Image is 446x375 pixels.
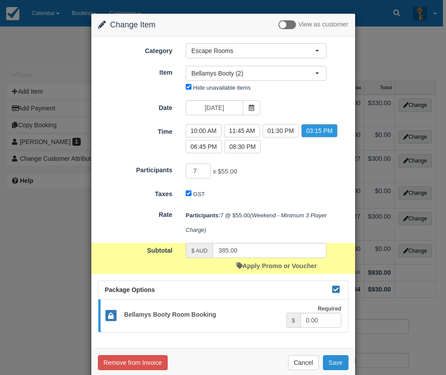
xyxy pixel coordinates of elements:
[91,100,179,113] label: Date
[91,186,179,199] label: Taxes
[262,124,299,137] label: 01:30 PM
[91,65,179,77] label: Item
[186,140,222,153] label: 06:45 PM
[98,299,348,333] a: Bellamys Booty Room Booking Required $
[179,208,355,237] div: 7 @ $55.00
[236,262,317,269] a: Apply Promo or Voucher
[191,69,315,78] span: Bellamys Booty (2)
[91,207,179,220] label: Rate
[91,124,179,136] label: Time
[105,286,155,293] span: Package Options
[186,124,221,137] label: 10:00 AM
[186,66,326,81] button: Bellamys Booty (2)
[117,311,286,318] h5: Bellamys Booty Room Booking
[98,355,168,370] button: Remove from Invoice
[186,163,211,178] input: Participants
[224,124,260,137] label: 11:45 AM
[298,21,348,28] span: View as customer
[186,43,326,58] button: Escape Rooms
[288,355,319,370] button: Cancel
[213,168,237,175] span: x $55.00
[318,306,341,312] strong: Required
[91,163,179,175] label: Participants
[193,84,251,91] label: Hide unavailable items
[91,43,179,56] label: Category
[323,355,349,370] button: Save
[110,20,156,29] span: Change Item
[191,248,207,254] small: $ AUD
[191,46,315,55] span: Escape Rooms
[292,318,295,324] small: $
[91,243,179,255] label: Subtotal
[186,212,220,219] strong: Participants
[225,140,261,153] label: 08:30 PM
[193,191,205,197] label: GST
[186,212,328,233] em: (Weekend - Minimum 3 Player Charge)
[301,124,337,137] label: 03:15 PM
